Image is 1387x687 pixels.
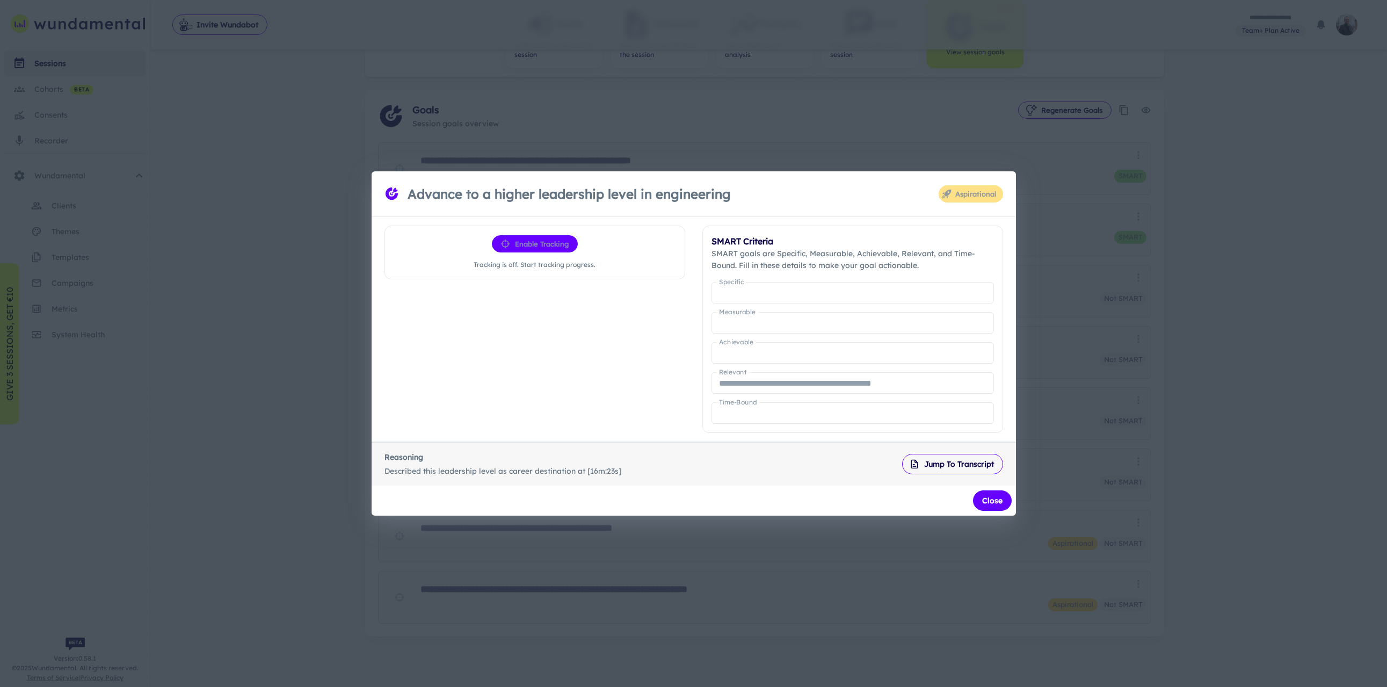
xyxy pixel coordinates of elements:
p: SMART goals are Specific, Measurable, Achievable, Relevant, and Time-Bound. Fill in these details... [711,248,994,271]
p: Described this leadership level as career destination at [16m:23s] [384,465,894,477]
label: Specific [719,277,744,286]
h6: Reasoning [384,451,894,463]
span: Preview the transcript at the referenced moment in the conversation. This helps you see the conte... [902,453,1003,475]
label: Achievable [719,337,753,346]
button: Close [973,490,1012,511]
button: Jump to transcript [902,454,1003,474]
label: Measurable [719,307,756,316]
label: Relevant [719,367,746,377]
span: Tracking is off. Start tracking progress. [474,261,596,269]
h6: SMART Criteria [711,235,994,248]
div: Advance to a higher leadership level in engineering [403,180,938,208]
label: Time-Bound [719,397,757,407]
